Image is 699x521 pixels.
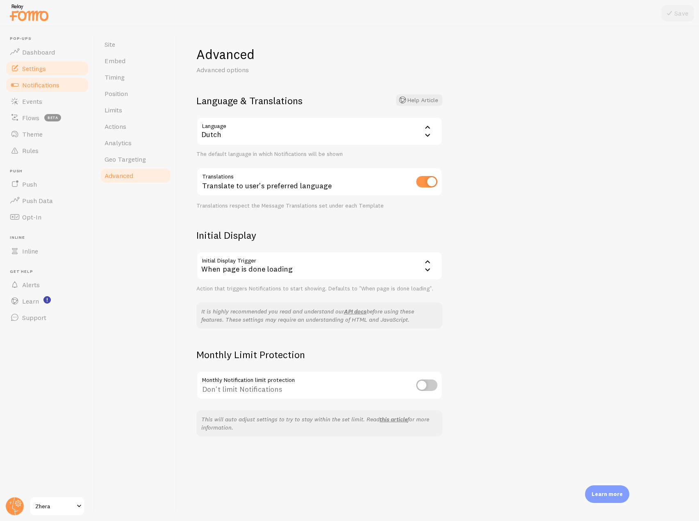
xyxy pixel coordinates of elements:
[592,490,623,498] p: Learn more
[105,171,133,180] span: Advanced
[196,371,442,401] div: Don't limit Notifications
[100,135,171,151] a: Analytics
[5,77,89,93] a: Notifications
[201,307,437,324] p: It is highly recommended you read and understand our before using these features. These settings ...
[5,293,89,309] a: Learn
[196,251,442,280] div: When page is done loading
[43,296,51,304] svg: <p>Watch New Feature Tutorials!</p>
[196,151,442,158] div: The default language in which Notifications will be shown
[10,36,89,41] span: Pop-ups
[5,176,89,192] a: Push
[100,36,171,53] a: Site
[22,48,55,56] span: Dashboard
[22,146,39,155] span: Rules
[105,40,115,48] span: Site
[196,65,393,75] p: Advanced options
[35,501,74,511] span: Zhera
[22,213,41,221] span: Opt-In
[100,69,171,85] a: Timing
[105,139,132,147] span: Analytics
[105,89,128,98] span: Position
[30,496,85,516] a: Zhera
[100,167,171,184] a: Advanced
[344,308,367,315] a: API docs
[100,53,171,69] a: Embed
[5,309,89,326] a: Support
[105,73,125,81] span: Timing
[22,297,39,305] span: Learn
[5,243,89,259] a: Inline
[196,202,442,210] div: Translations respect the Message Translations set under each Template
[22,81,59,89] span: Notifications
[22,97,42,105] span: Events
[105,106,122,114] span: Limits
[105,155,146,163] span: Geo Targeting
[5,93,89,110] a: Events
[100,118,171,135] a: Actions
[196,167,442,197] div: Translate to user's preferred language
[380,416,408,423] a: this article
[196,117,442,146] div: Dutch
[5,276,89,293] a: Alerts
[22,247,38,255] span: Inline
[5,44,89,60] a: Dashboard
[100,151,171,167] a: Geo Targeting
[5,142,89,159] a: Rules
[201,415,437,432] p: This will auto adjust settings to try to stay within the set limit. Read for more information.
[196,348,442,361] h2: Monthly Limit Protection
[10,269,89,274] span: Get Help
[196,94,442,107] h2: Language & Translations
[196,285,442,292] div: Action that triggers Notifications to start showing. Defaults to "When page is done loading".
[100,102,171,118] a: Limits
[196,229,442,242] h2: Initial Display
[396,94,442,106] button: Help Article
[585,485,629,503] div: Learn more
[100,85,171,102] a: Position
[22,64,46,73] span: Settings
[22,114,39,122] span: Flows
[5,126,89,142] a: Theme
[22,197,53,205] span: Push Data
[5,60,89,77] a: Settings
[22,180,37,188] span: Push
[9,2,50,23] img: fomo-relay-logo-orange.svg
[5,209,89,225] a: Opt-In
[5,192,89,209] a: Push Data
[22,313,46,322] span: Support
[44,114,61,121] span: beta
[105,57,125,65] span: Embed
[10,235,89,240] span: Inline
[5,110,89,126] a: Flows beta
[22,281,40,289] span: Alerts
[10,169,89,174] span: Push
[22,130,43,138] span: Theme
[105,122,126,130] span: Actions
[196,46,442,63] h1: Advanced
